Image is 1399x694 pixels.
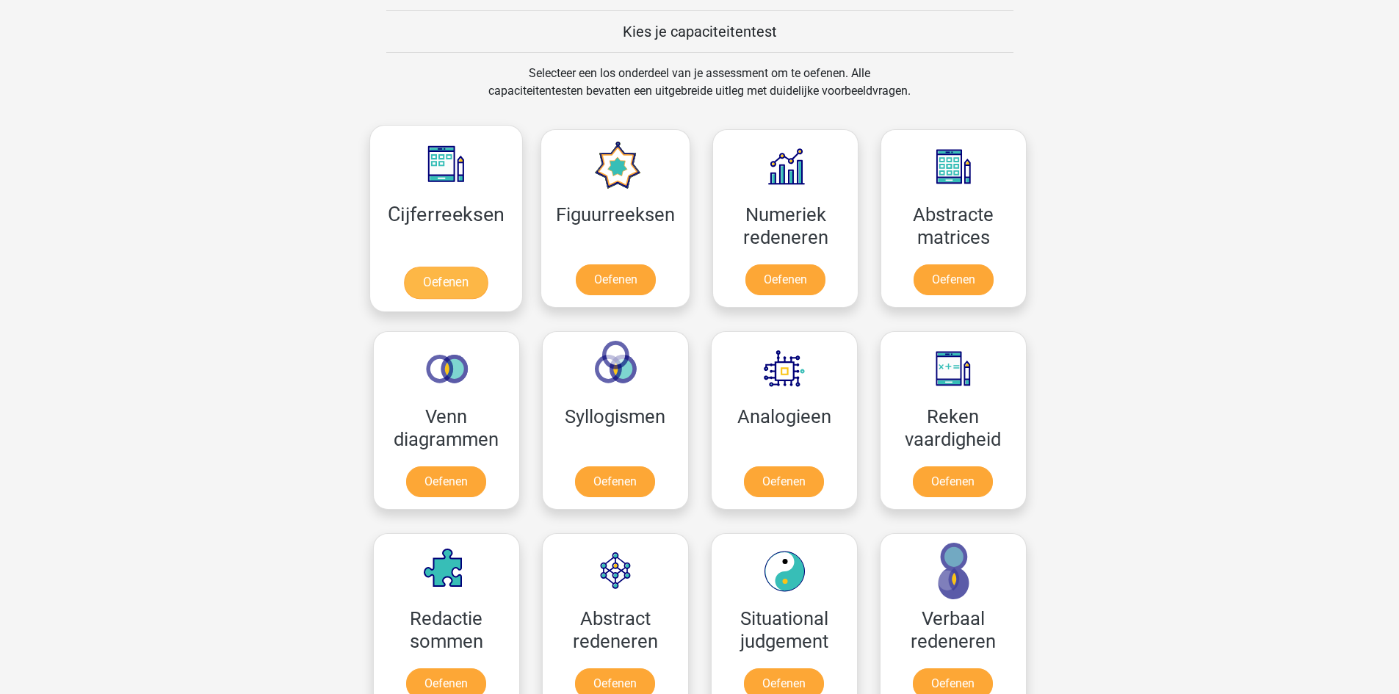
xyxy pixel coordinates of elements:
[575,466,655,497] a: Oefenen
[914,264,994,295] a: Oefenen
[404,267,488,299] a: Oefenen
[913,466,993,497] a: Oefenen
[576,264,656,295] a: Oefenen
[744,466,824,497] a: Oefenen
[745,264,825,295] a: Oefenen
[406,466,486,497] a: Oefenen
[474,65,925,118] div: Selecteer een los onderdeel van je assessment om te oefenen. Alle capaciteitentesten bevatten een...
[386,23,1013,40] h5: Kies je capaciteitentest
